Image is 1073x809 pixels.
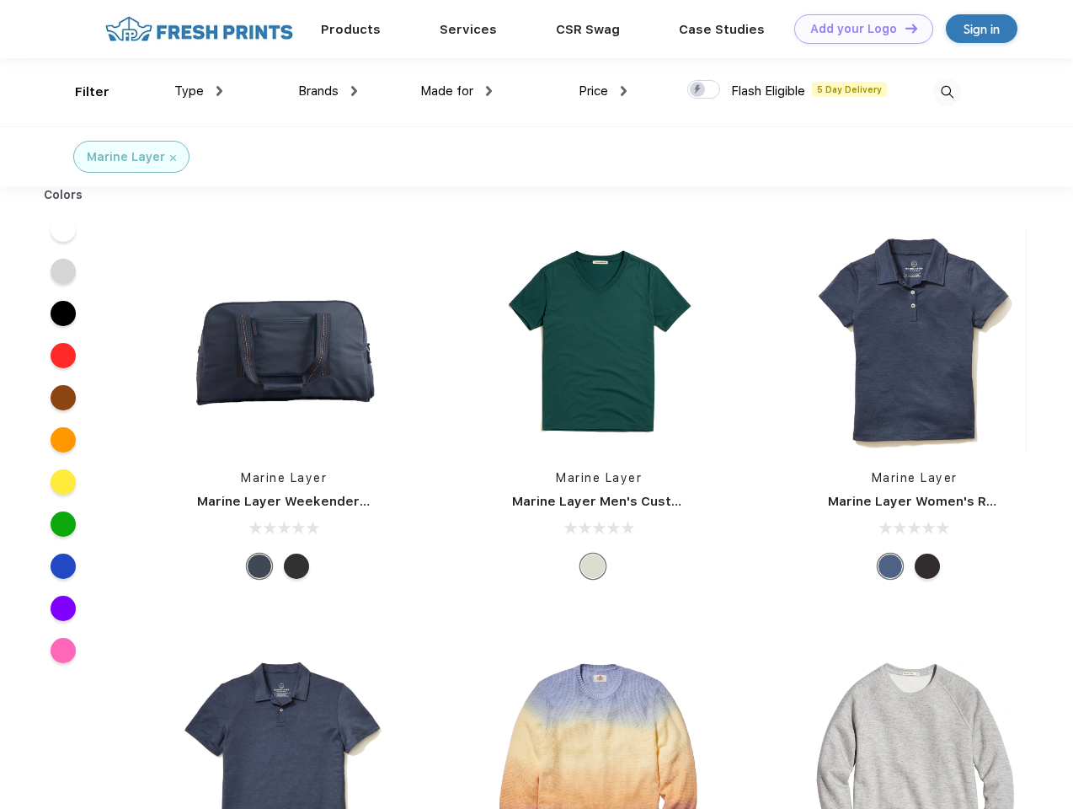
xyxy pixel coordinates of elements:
a: Products [321,22,381,37]
div: Sign in [964,19,1000,39]
div: Marine Layer [87,148,165,166]
img: desktop_search.svg [933,78,961,106]
img: DT [905,24,917,33]
div: Black [915,554,940,579]
div: Phantom [284,554,309,579]
span: 5 Day Delivery [812,82,887,97]
span: Brands [298,83,339,99]
img: func=resize&h=266 [172,228,396,453]
span: Price [579,83,608,99]
a: Marine Layer Men's Custom Dyed Signature V-Neck [512,494,846,509]
img: func=resize&h=266 [487,228,711,453]
span: Type [174,83,204,99]
span: Made for [420,83,473,99]
span: Flash Eligible [731,83,805,99]
div: Any Color [580,554,606,579]
a: Sign in [946,14,1017,43]
div: Add your Logo [810,22,897,36]
img: filter_cancel.svg [170,155,176,161]
a: Services [440,22,497,37]
img: dropdown.png [621,86,627,96]
a: Marine Layer [241,471,327,485]
a: Marine Layer Weekender Bag [197,494,387,509]
img: dropdown.png [486,86,492,96]
div: Navy [878,554,903,579]
div: Filter [75,83,109,102]
img: dropdown.png [351,86,357,96]
div: Navy [247,554,272,579]
a: Marine Layer [872,471,958,485]
img: dropdown.png [216,86,222,96]
a: Marine Layer [556,471,642,485]
a: CSR Swag [556,22,620,37]
div: Colors [31,186,96,204]
img: func=resize&h=266 [803,228,1027,453]
img: fo%20logo%202.webp [100,14,298,44]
